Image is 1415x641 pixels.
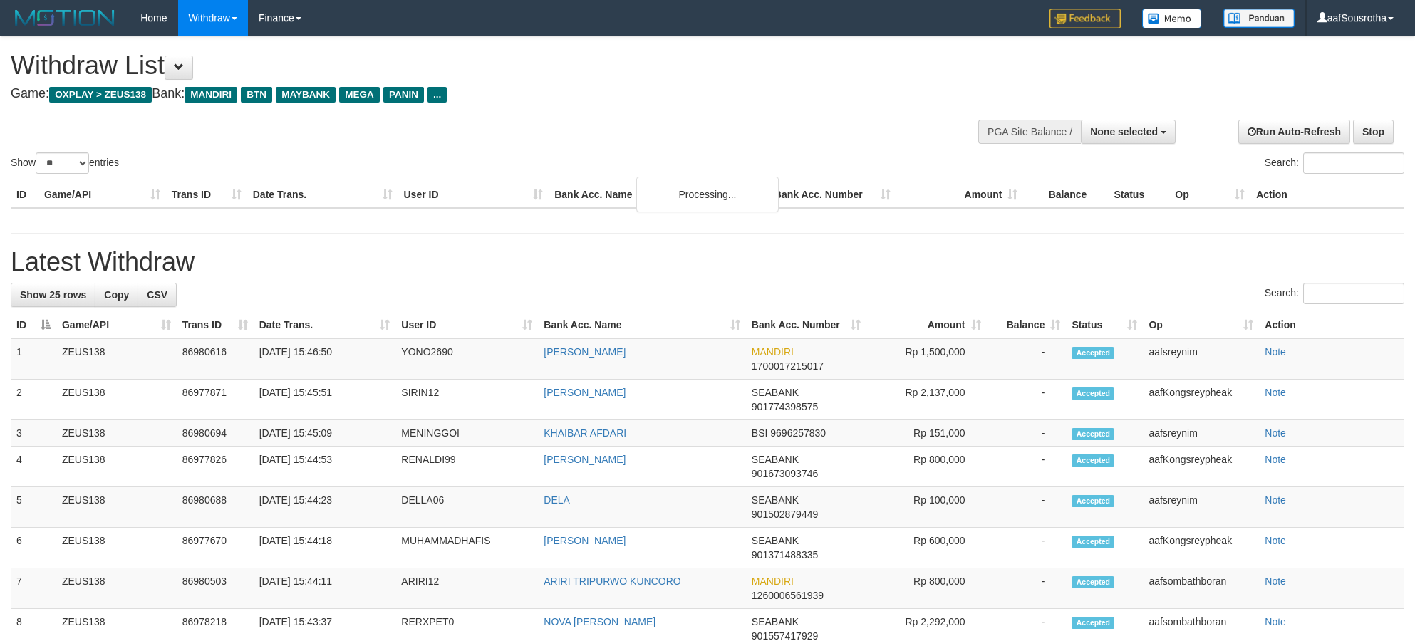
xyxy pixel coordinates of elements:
label: Search: [1265,283,1404,304]
td: aafsreynim [1143,420,1259,447]
span: Copy 901502879449 to clipboard [752,509,818,520]
td: [DATE] 15:45:09 [254,420,396,447]
td: Rp 600,000 [866,528,987,568]
span: Accepted [1072,617,1114,629]
span: CSV [147,289,167,301]
td: ZEUS138 [56,568,177,609]
th: Bank Acc. Number [769,182,896,208]
h1: Withdraw List [11,51,929,80]
th: User ID [398,182,549,208]
td: 86977670 [177,528,254,568]
span: Copy 901673093746 to clipboard [752,468,818,479]
label: Show entries [11,152,119,174]
td: aafsreynim [1143,338,1259,380]
td: [DATE] 15:44:11 [254,568,396,609]
td: - [987,447,1067,487]
td: 86980503 [177,568,254,609]
a: Note [1265,427,1286,439]
td: aafKongsreypheak [1143,528,1259,568]
a: Stop [1353,120,1394,144]
td: aafKongsreypheak [1143,380,1259,420]
span: MANDIRI [752,346,794,358]
th: ID [11,182,38,208]
span: SEABANK [752,535,799,546]
td: 4 [11,447,56,487]
th: Balance: activate to sort column ascending [987,312,1067,338]
span: Copy [104,289,129,301]
td: 86980616 [177,338,254,380]
span: Accepted [1072,387,1114,400]
a: [PERSON_NAME] [544,387,626,398]
span: SEABANK [752,616,799,627]
span: Accepted [1072,347,1114,359]
img: panduan.png [1223,9,1295,28]
span: Copy 1700017215017 to clipboard [752,360,824,372]
td: DELLA06 [395,487,538,528]
td: 2 [11,380,56,420]
td: Rp 1,500,000 [866,338,987,380]
td: ZEUS138 [56,447,177,487]
button: None selected [1081,120,1176,144]
td: [DATE] 15:45:51 [254,380,396,420]
a: Show 25 rows [11,283,95,307]
td: Rp 800,000 [866,568,987,609]
td: MUHAMMADHAFIS [395,528,538,568]
span: Accepted [1072,428,1114,440]
a: Note [1265,346,1286,358]
td: [DATE] 15:44:53 [254,447,396,487]
td: ZEUS138 [56,420,177,447]
span: OXPLAY > ZEUS138 [49,87,152,103]
select: Showentries [36,152,89,174]
span: Show 25 rows [20,289,86,301]
td: - [987,380,1067,420]
span: Accepted [1072,454,1114,467]
span: PANIN [383,87,424,103]
span: Copy 9696257830 to clipboard [770,427,826,439]
span: None selected [1090,126,1158,137]
span: BSI [752,427,768,439]
td: ARIRI12 [395,568,538,609]
a: Note [1265,616,1286,627]
span: SEABANK [752,494,799,506]
img: MOTION_logo.png [11,7,119,28]
span: BTN [241,87,272,103]
td: RENALDI99 [395,447,538,487]
th: ID: activate to sort column descending [11,312,56,338]
td: YONO2690 [395,338,538,380]
input: Search: [1303,152,1404,174]
h1: Latest Withdraw [11,248,1404,276]
td: aafKongsreypheak [1143,447,1259,487]
th: Bank Acc. Name [549,182,769,208]
td: Rp 800,000 [866,447,987,487]
a: Note [1265,575,1286,587]
td: 7 [11,568,56,609]
td: - [987,420,1067,447]
span: MAYBANK [276,87,336,103]
td: 86977871 [177,380,254,420]
td: ZEUS138 [56,487,177,528]
th: Status: activate to sort column ascending [1066,312,1143,338]
td: - [987,528,1067,568]
a: Note [1265,387,1286,398]
th: Game/API: activate to sort column ascending [56,312,177,338]
td: ZEUS138 [56,380,177,420]
td: 3 [11,420,56,447]
span: SEABANK [752,387,799,398]
th: Amount: activate to sort column ascending [866,312,987,338]
span: Accepted [1072,495,1114,507]
td: aafsreynim [1143,487,1259,528]
td: [DATE] 15:44:23 [254,487,396,528]
a: CSV [138,283,177,307]
th: Trans ID: activate to sort column ascending [177,312,254,338]
a: Note [1265,494,1286,506]
input: Search: [1303,283,1404,304]
a: Note [1265,454,1286,465]
td: Rp 100,000 [866,487,987,528]
th: Balance [1023,182,1108,208]
a: [PERSON_NAME] [544,346,626,358]
td: ZEUS138 [56,338,177,380]
span: MANDIRI [752,575,794,587]
a: DELA [544,494,570,506]
th: Date Trans.: activate to sort column ascending [254,312,396,338]
span: ... [427,87,447,103]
